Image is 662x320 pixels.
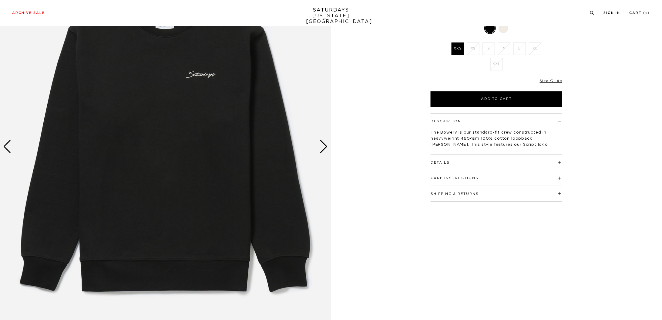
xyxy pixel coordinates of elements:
[540,79,562,83] a: Size Guide
[603,11,620,15] a: Sign In
[320,140,328,153] div: Next slide
[629,11,650,15] a: Cart (0)
[12,11,45,15] a: Archive Sale
[306,7,356,25] a: SATURDAYS[US_STATE][GEOGRAPHIC_DATA]
[431,176,479,180] button: Care Instructions
[645,12,648,15] small: 0
[3,140,11,153] div: Previous slide
[431,161,450,164] button: Details
[452,43,464,55] label: XXS
[431,192,479,196] button: Shipping & Returns
[431,91,562,107] button: Add to Cart
[431,120,461,123] button: Description
[431,130,562,154] p: The Bowery is our standard-fit crew constructed in heavyweight 460gsm 100% cotton loopback [PERSO...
